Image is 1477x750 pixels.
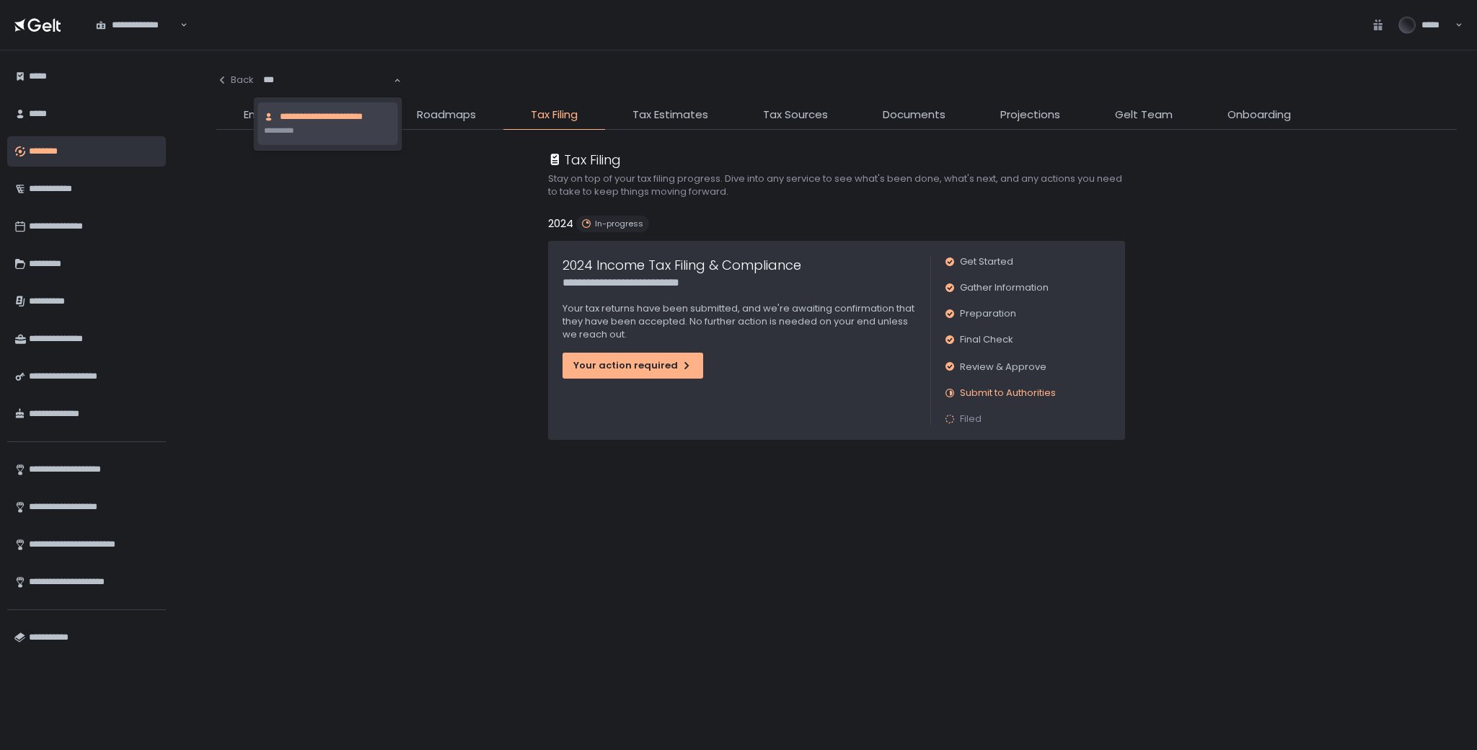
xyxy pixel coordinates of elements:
[960,281,1049,294] span: Gather Information
[263,73,392,87] input: Search for option
[563,353,703,379] button: Your action required
[254,65,401,95] div: Search for option
[1000,107,1060,123] span: Projections
[960,387,1056,400] span: Submit to Authorities
[244,107,273,123] span: Entity
[548,216,573,232] h2: 2024
[563,255,801,275] h1: 2024 Income Tax Filing & Compliance
[960,255,1013,268] span: Get Started
[595,219,643,229] span: In-progress
[1227,107,1291,123] span: Onboarding
[216,65,254,95] button: Back
[632,107,708,123] span: Tax Estimates
[548,172,1125,198] h2: Stay on top of your tax filing progress. Dive into any service to see what's been done, what's ne...
[960,307,1016,320] span: Preparation
[960,360,1046,374] span: Review & Approve
[883,107,945,123] span: Documents
[216,74,254,87] div: Back
[573,359,692,372] div: Your action required
[763,107,828,123] span: Tax Sources
[1115,107,1173,123] span: Gelt Team
[548,150,621,169] div: Tax Filing
[417,107,476,123] span: Roadmaps
[531,107,578,123] span: Tax Filing
[563,302,916,341] p: Your tax returns have been submitted, and we're awaiting confirmation that they have been accepte...
[960,333,1013,346] span: Final Check
[178,18,179,32] input: Search for option
[960,412,982,425] span: Filed
[87,10,188,40] div: Search for option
